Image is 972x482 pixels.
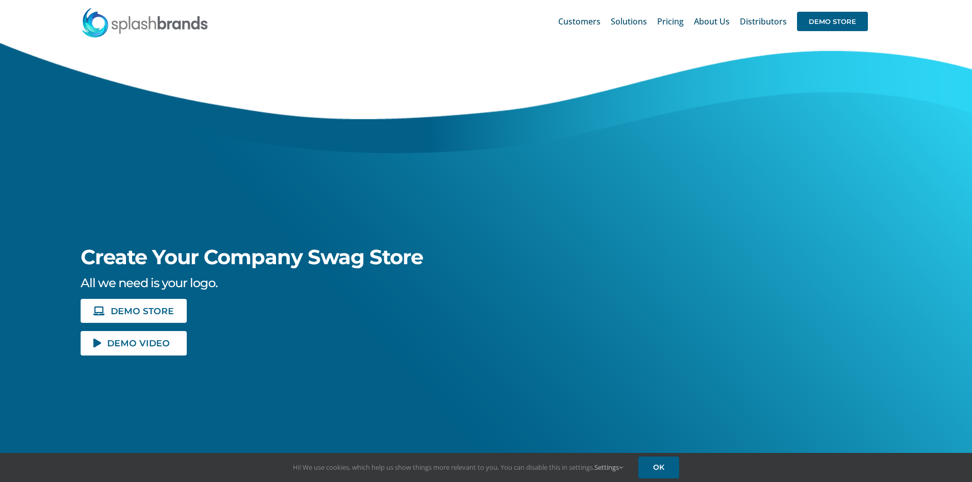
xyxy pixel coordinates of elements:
span: About Us [694,17,730,26]
a: Customers [558,5,601,38]
span: Distributors [740,17,787,26]
span: Pricing [657,17,684,26]
a: DEMO STORE [81,299,187,323]
span: Create Your Company Swag Store [81,244,423,269]
span: Customers [558,17,601,26]
span: Solutions [611,17,647,26]
span: DEMO STORE [797,12,868,31]
nav: Main Menu [558,5,868,38]
a: OK [638,456,679,478]
a: Pricing [657,5,684,38]
img: SplashBrands.com Logo [81,7,209,38]
span: Hi! We use cookies, which help us show things more relevant to you. You can disable this in setti... [293,463,623,472]
span: All we need is your logo. [81,275,217,290]
a: Distributors [740,5,787,38]
a: DEMO STORE [797,5,868,38]
span: DEMO STORE [111,307,174,315]
span: DEMO VIDEO [107,339,170,347]
a: Settings [594,463,623,472]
